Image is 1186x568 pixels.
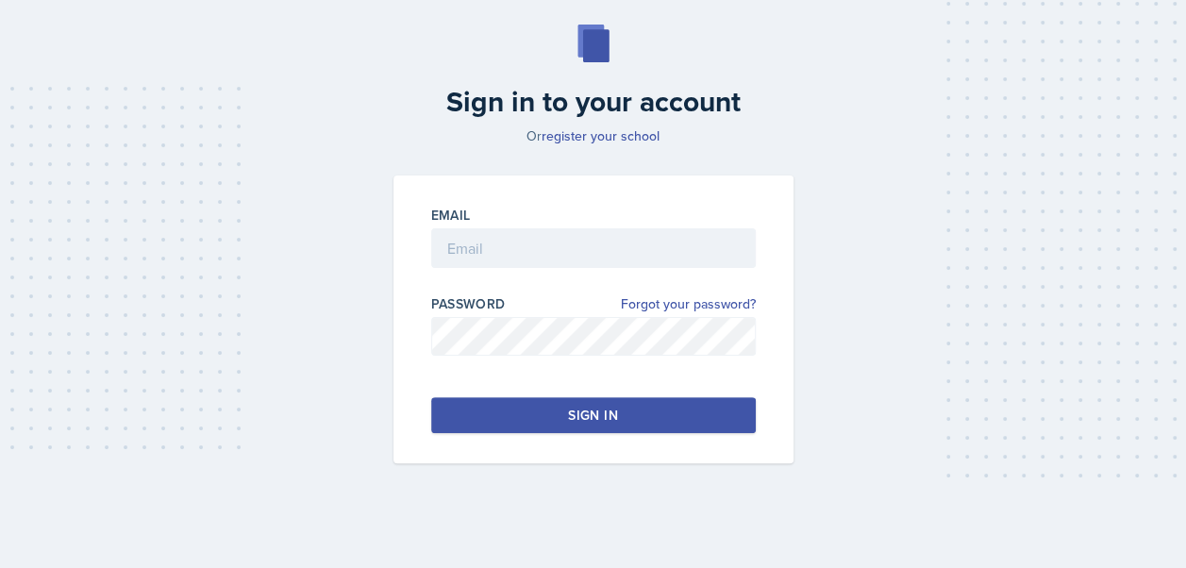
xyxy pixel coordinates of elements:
[621,294,756,314] a: Forgot your password?
[431,294,506,313] label: Password
[382,126,805,145] p: Or
[431,397,756,433] button: Sign in
[382,85,805,119] h2: Sign in to your account
[568,406,617,425] div: Sign in
[431,206,471,225] label: Email
[431,228,756,268] input: Email
[542,126,660,145] a: register your school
